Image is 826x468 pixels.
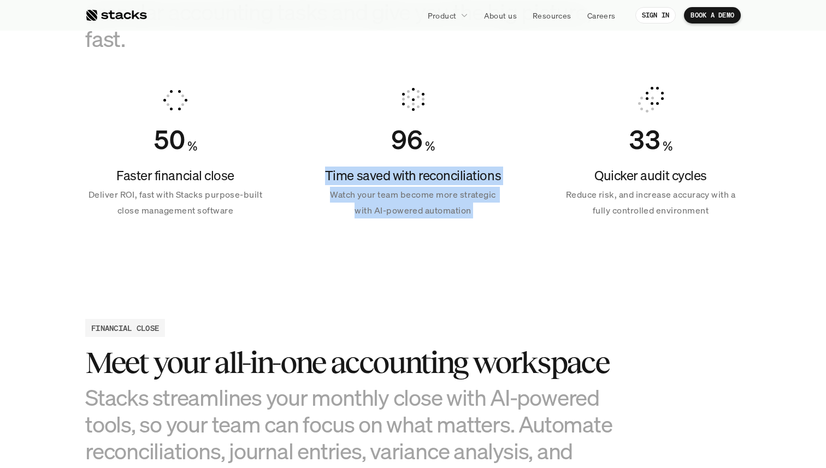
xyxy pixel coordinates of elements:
[85,346,632,380] h3: Meet your all-in-one accounting workspace
[187,137,197,156] h4: %
[587,10,616,21] p: Careers
[428,10,457,21] p: Product
[635,7,676,23] a: SIGN IN
[477,5,523,25] a: About us
[642,11,670,19] p: SIGN IN
[154,124,185,156] div: Counter ends at 50
[85,167,265,185] h4: Faster financial close
[663,137,672,156] h4: %
[560,187,741,218] p: Reduce risk, and increase accuracy with a fully controlled environment
[323,167,503,185] h4: Time saved with reconciliations
[391,124,423,156] div: Counter ends at 96
[85,187,265,218] p: Deliver ROI, fast with Stacks purpose-built close management software
[581,5,622,25] a: Careers
[526,5,578,25] a: Resources
[533,10,571,21] p: Resources
[129,253,177,260] a: Privacy Policy
[323,187,503,218] p: Watch your team become more strategic with AI-powered automation
[484,10,517,21] p: About us
[560,167,741,185] h4: Quicker audit cycles
[629,124,660,156] div: Counter ends at 33
[684,7,741,23] a: BOOK A DEMO
[425,137,435,156] h4: %
[91,322,159,334] h2: FINANCIAL CLOSE
[691,11,734,19] p: BOOK A DEMO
